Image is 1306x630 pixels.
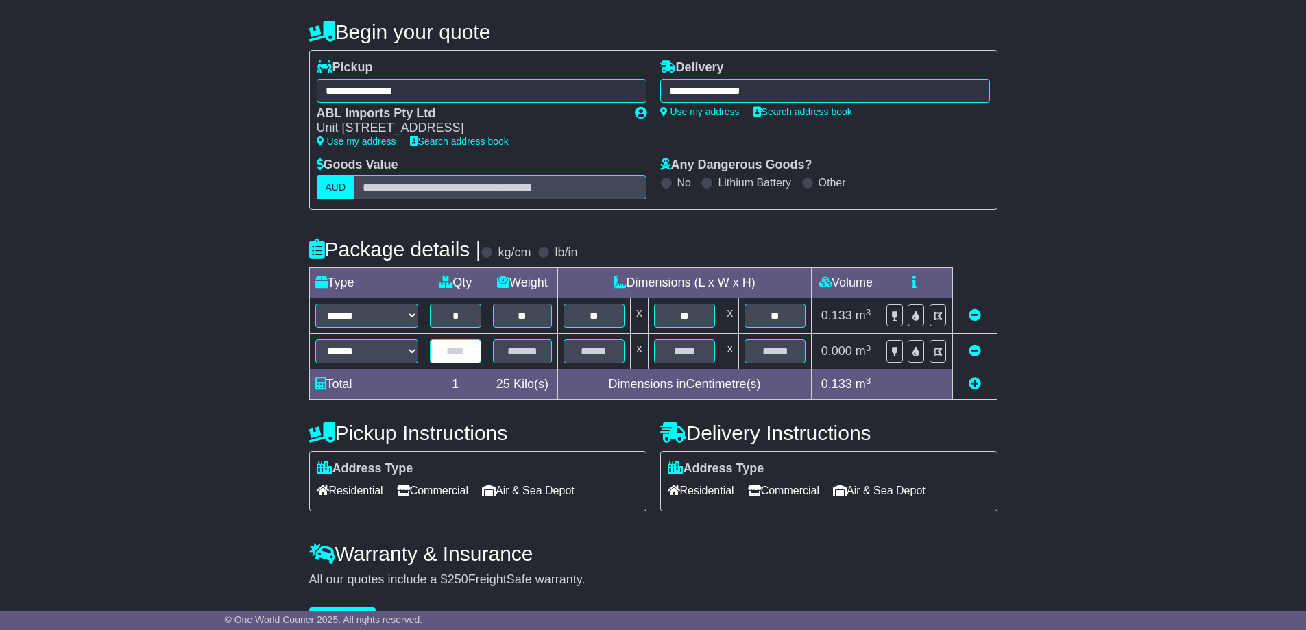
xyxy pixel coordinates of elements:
label: lb/in [555,245,577,261]
div: ABL Imports Pty Ltd [317,106,621,121]
td: Type [309,268,424,298]
label: Address Type [317,461,413,476]
span: 25 [496,377,510,391]
label: Pickup [317,60,373,75]
span: © One World Courier 2025. All rights reserved. [225,614,423,625]
span: Air & Sea Depot [482,480,575,501]
label: Other [819,176,846,189]
a: Search address book [753,106,852,117]
sup: 3 [866,307,871,317]
span: 0.133 [821,308,852,322]
h4: Warranty & Insurance [309,542,997,565]
span: m [856,344,871,358]
h4: Package details | [309,238,481,261]
sup: 3 [866,376,871,386]
td: Qty [424,268,487,298]
td: Volume [812,268,880,298]
h4: Delivery Instructions [660,422,997,444]
span: m [856,377,871,391]
span: Commercial [748,480,819,501]
a: Use my address [660,106,740,117]
td: x [630,298,648,334]
h4: Begin your quote [309,21,997,43]
td: Dimensions (L x W x H) [557,268,812,298]
td: Kilo(s) [487,369,558,400]
td: x [721,298,739,334]
label: Goods Value [317,158,398,173]
span: m [856,308,871,322]
span: 0.000 [821,344,852,358]
label: No [677,176,691,189]
span: Commercial [397,480,468,501]
td: Dimensions in Centimetre(s) [557,369,812,400]
label: Delivery [660,60,724,75]
label: Address Type [668,461,764,476]
td: 1 [424,369,487,400]
span: 250 [448,572,468,586]
label: kg/cm [498,245,531,261]
a: Add new item [969,377,981,391]
h4: Pickup Instructions [309,422,646,444]
a: Remove this item [969,308,981,322]
a: Search address book [410,136,509,147]
a: Remove this item [969,344,981,358]
sup: 3 [866,343,871,353]
span: 0.133 [821,377,852,391]
label: Lithium Battery [718,176,791,189]
td: Total [309,369,424,400]
a: Use my address [317,136,396,147]
div: All our quotes include a $ FreightSafe warranty. [309,572,997,587]
span: Residential [317,480,383,501]
td: x [630,334,648,369]
td: x [721,334,739,369]
label: Any Dangerous Goods? [660,158,812,173]
div: Unit [STREET_ADDRESS] [317,121,621,136]
span: Residential [668,480,734,501]
span: Air & Sea Depot [833,480,926,501]
td: Weight [487,268,558,298]
label: AUD [317,175,355,199]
